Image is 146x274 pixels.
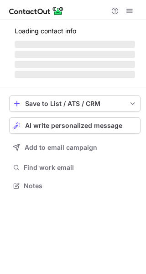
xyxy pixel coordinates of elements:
button: AI write personalized message [9,117,141,134]
span: Find work email [24,163,137,172]
span: ‌ [15,41,135,48]
span: ‌ [15,61,135,68]
button: Add to email campaign [9,139,141,156]
span: Notes [24,182,137,190]
button: Find work email [9,161,141,174]
button: save-profile-one-click [9,95,141,112]
span: ‌ [15,51,135,58]
span: Add to email campaign [25,144,97,151]
span: ‌ [15,71,135,78]
div: Save to List / ATS / CRM [25,100,125,107]
button: Notes [9,179,141,192]
span: AI write personalized message [25,122,122,129]
img: ContactOut v5.3.10 [9,5,64,16]
p: Loading contact info [15,27,135,35]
